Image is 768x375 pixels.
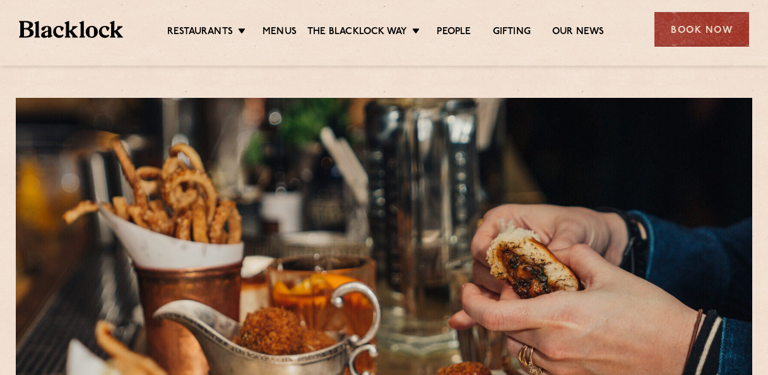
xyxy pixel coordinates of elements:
[307,26,407,40] a: The Blacklock Way
[437,26,471,40] a: People
[493,26,531,40] a: Gifting
[654,12,749,47] div: Book Now
[19,21,123,39] img: BL_Textured_Logo-footer-cropped.svg
[263,26,297,40] a: Menus
[167,26,233,40] a: Restaurants
[552,26,605,40] a: Our News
